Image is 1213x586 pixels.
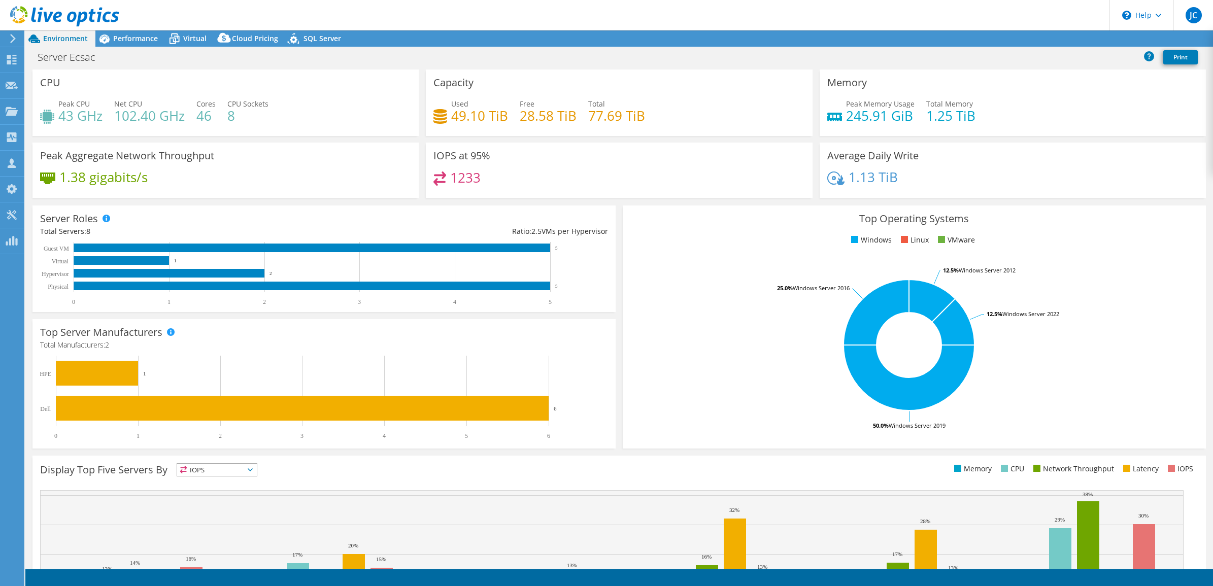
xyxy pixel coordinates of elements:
[174,258,177,263] text: 1
[520,110,577,121] h4: 28.58 TiB
[959,266,1016,274] tspan: Windows Server 2012
[873,422,889,429] tspan: 50.0%
[827,77,867,88] h3: Memory
[567,562,577,568] text: 13%
[227,110,268,121] h4: 8
[547,432,550,439] text: 6
[196,110,216,121] h4: 46
[227,99,268,109] span: CPU Sockets
[1186,7,1202,23] span: JC
[433,77,474,88] h3: Capacity
[42,270,69,278] text: Hypervisor
[849,171,898,183] h4: 1.13 TiB
[827,150,919,161] h3: Average Daily Write
[757,564,767,570] text: 13%
[40,405,51,412] text: Dell
[59,171,148,183] h4: 1.38 gigabits/s
[898,234,929,246] li: Linux
[892,551,902,557] text: 17%
[196,99,216,109] span: Cores
[304,33,341,43] span: SQL Server
[232,33,278,43] span: Cloud Pricing
[935,234,975,246] li: VMware
[40,327,162,338] h3: Top Server Manufacturers
[44,245,69,252] text: Guest VM
[433,150,490,161] h3: IOPS at 95%
[846,110,915,121] h4: 245.91 GiB
[52,258,69,265] text: Virtual
[952,463,992,474] li: Memory
[777,284,793,292] tspan: 25.0%
[1083,491,1093,497] text: 38%
[358,298,361,305] text: 3
[102,566,112,572] text: 12%
[269,271,272,276] text: 2
[86,226,90,236] span: 8
[793,284,850,292] tspan: Windows Server 2016
[943,266,959,274] tspan: 12.5%
[324,226,608,237] div: Ratio: VMs per Hypervisor
[300,432,304,439] text: 3
[520,99,534,109] span: Free
[72,298,75,305] text: 0
[555,246,558,251] text: 5
[846,99,915,109] span: Peak Memory Usage
[531,226,542,236] span: 2.5
[1055,516,1065,523] text: 29%
[263,298,266,305] text: 2
[143,370,146,376] text: 1
[453,298,456,305] text: 4
[554,405,557,411] text: 6
[549,298,552,305] text: 5
[40,150,214,161] h3: Peak Aggregate Network Throughput
[292,551,302,558] text: 17%
[376,556,386,562] text: 15%
[1165,463,1193,474] li: IOPS
[177,464,257,476] span: IOPS
[383,432,386,439] text: 4
[926,110,975,121] h4: 1.25 TiB
[186,556,196,562] text: 16%
[1163,50,1198,64] a: Print
[1138,512,1149,519] text: 30%
[130,560,140,566] text: 14%
[987,310,1002,318] tspan: 12.5%
[729,507,739,513] text: 32%
[114,99,142,109] span: Net CPU
[48,283,69,290] text: Physical
[451,99,468,109] span: Used
[465,432,468,439] text: 5
[40,213,98,224] h3: Server Roles
[1002,310,1059,318] tspan: Windows Server 2022
[33,52,111,63] h1: Server Ecsac
[40,77,60,88] h3: CPU
[451,110,508,121] h4: 49.10 TiB
[555,284,558,289] text: 5
[588,99,605,109] span: Total
[183,33,207,43] span: Virtual
[105,340,109,350] span: 2
[219,432,222,439] text: 2
[58,110,103,121] h4: 43 GHz
[43,33,88,43] span: Environment
[54,432,57,439] text: 0
[1121,463,1159,474] li: Latency
[889,422,946,429] tspan: Windows Server 2019
[113,33,158,43] span: Performance
[998,463,1024,474] li: CPU
[1122,11,1131,20] svg: \n
[40,339,608,351] h4: Total Manufacturers:
[701,554,712,560] text: 16%
[630,213,1198,224] h3: Top Operating Systems
[114,110,185,121] h4: 102.40 GHz
[348,542,358,548] text: 20%
[920,518,930,524] text: 28%
[948,565,958,571] text: 13%
[849,234,892,246] li: Windows
[167,298,171,305] text: 1
[58,99,90,109] span: Peak CPU
[40,370,51,377] text: HPE
[1031,463,1114,474] li: Network Throughput
[137,432,140,439] text: 1
[450,172,481,183] h4: 1233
